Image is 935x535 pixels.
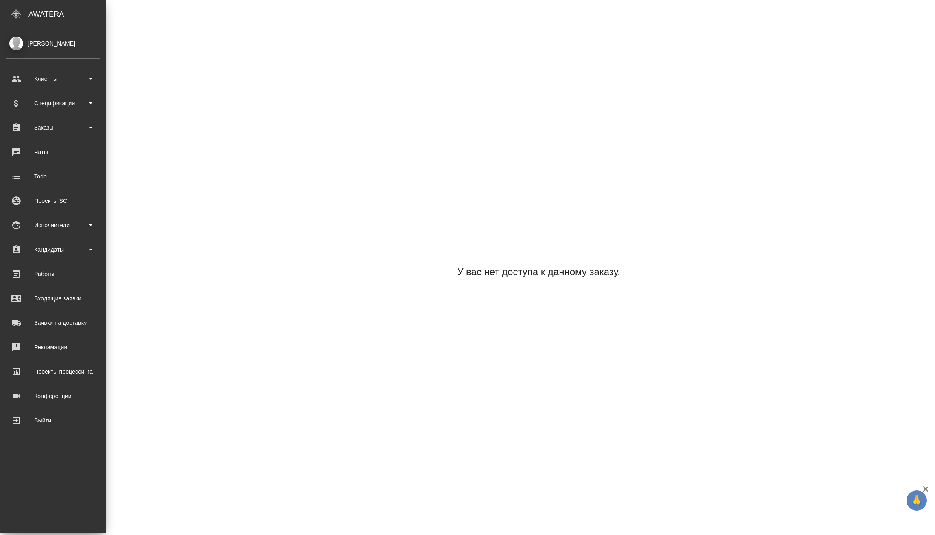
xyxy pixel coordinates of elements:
div: Заказы [6,122,100,134]
a: Конференции [2,386,104,406]
a: Todo [2,166,104,187]
span: 🙏 [910,492,924,509]
a: Чаты [2,142,104,162]
div: Заявки на доставку [6,317,100,329]
div: AWATERA [28,6,106,22]
div: Todo [6,170,100,183]
div: Проекты SC [6,195,100,207]
div: Исполнители [6,219,100,231]
a: Работы [2,264,104,284]
div: Кандидаты [6,244,100,256]
div: Проекты процессинга [6,365,100,378]
a: Проекты процессинга [2,361,104,382]
div: Спецификации [6,97,100,109]
div: Выйти [6,414,100,426]
div: Клиенты [6,73,100,85]
div: Входящие заявки [6,292,100,304]
h5: У вас нет доступа к данному заказу. [457,265,620,278]
a: Проекты SC [2,191,104,211]
a: Входящие заявки [2,288,104,309]
div: Чаты [6,146,100,158]
div: Рекламации [6,341,100,353]
a: Рекламации [2,337,104,357]
button: 🙏 [907,490,927,511]
a: Выйти [2,410,104,431]
a: Заявки на доставку [2,313,104,333]
div: [PERSON_NAME] [6,39,100,48]
div: Конференции [6,390,100,402]
div: Работы [6,268,100,280]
